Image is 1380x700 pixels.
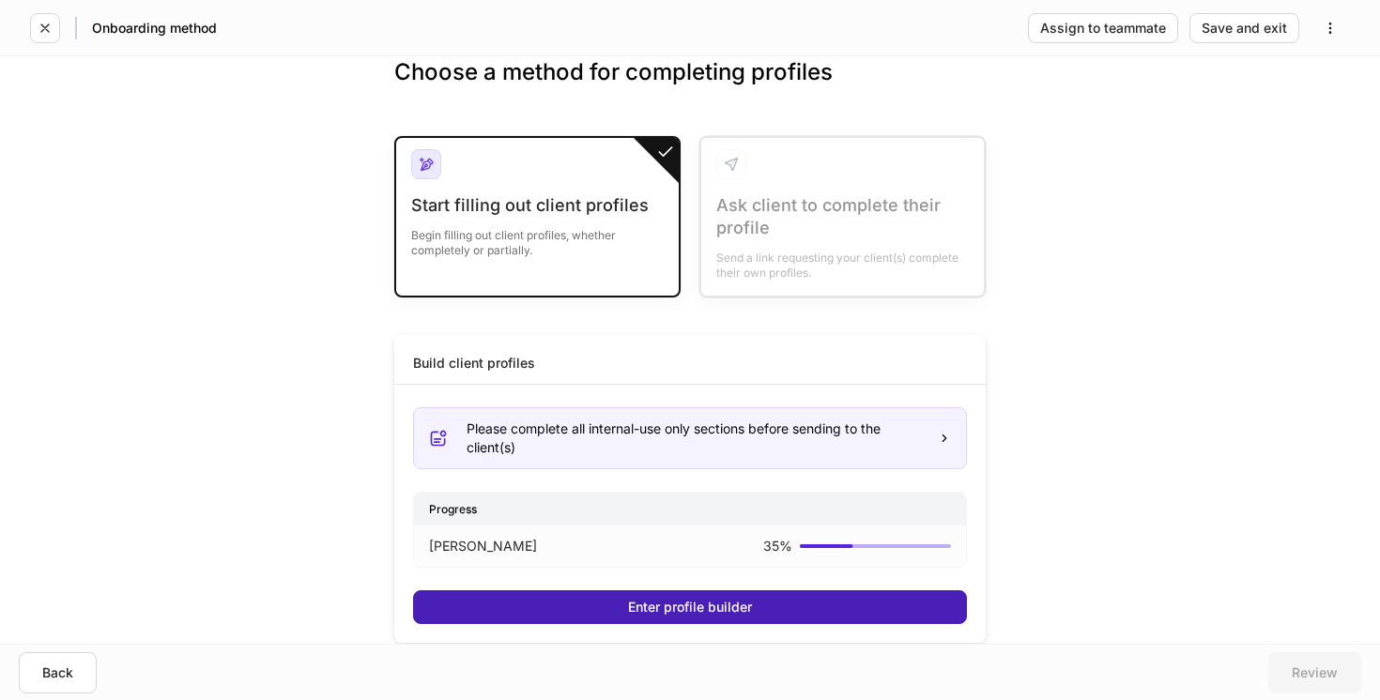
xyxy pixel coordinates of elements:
[92,19,217,38] h5: Onboarding method
[19,652,97,693] button: Back
[1028,13,1178,43] button: Assign to teammate
[763,537,792,555] p: 35 %
[429,537,537,555] p: [PERSON_NAME]
[414,493,966,525] div: Progress
[394,57,986,117] h3: Choose a method for completing profiles
[467,419,923,457] div: Please complete all internal-use only sections before sending to the client(s)
[411,194,664,217] div: Start filling out client profiles
[413,590,967,624] button: Enter profile builder
[1202,22,1287,35] div: Save and exit
[1189,13,1299,43] button: Save and exit
[1040,22,1166,35] div: Assign to teammate
[413,354,535,373] div: Build client profiles
[628,601,752,614] div: Enter profile builder
[42,666,73,679] div: Back
[411,217,664,258] div: Begin filling out client profiles, whether completely or partially.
